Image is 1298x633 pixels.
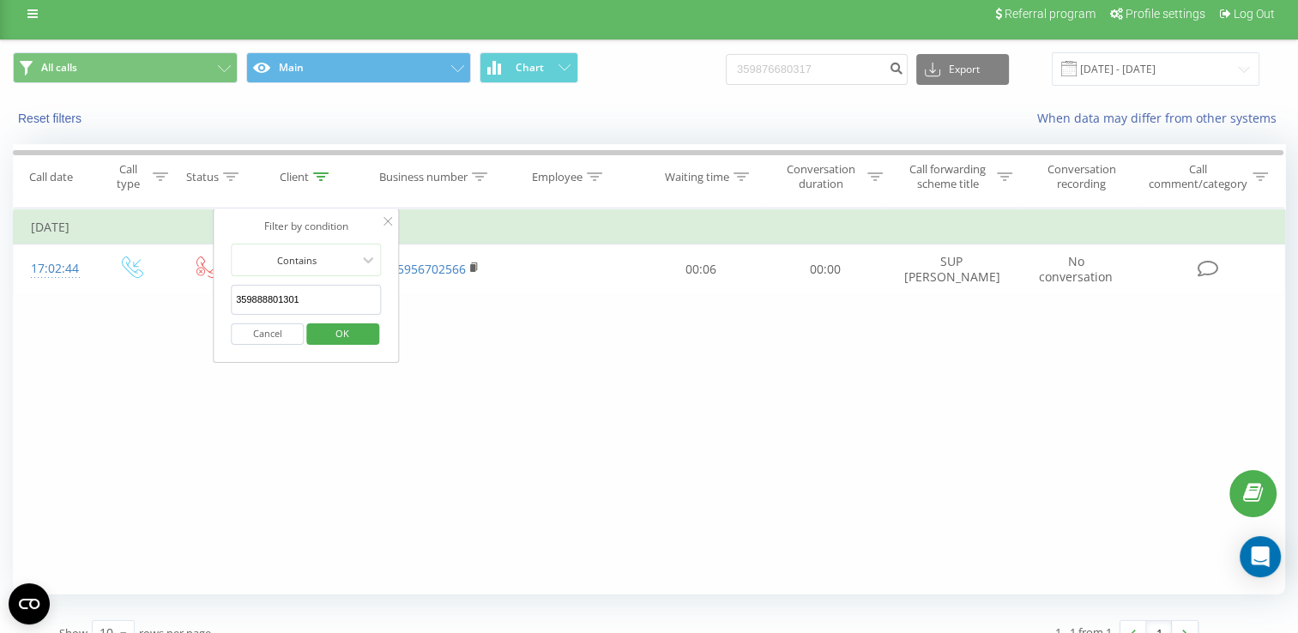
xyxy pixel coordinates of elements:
input: Enter value [231,285,382,315]
button: Export [916,54,1009,85]
span: Referral program [1005,7,1096,21]
a: When data may differ from other systems [1037,110,1285,126]
div: Conversation duration [778,162,863,191]
button: Reset filters [13,111,90,126]
button: Cancel [231,323,304,345]
div: Employee [532,170,583,184]
td: 00:06 [639,244,764,294]
button: OK [306,323,379,345]
div: Call forwarding scheme title [903,162,993,191]
div: Waiting time [665,170,729,184]
div: Business number [379,170,468,184]
button: All calls [13,52,238,83]
span: Profile settings [1126,7,1205,21]
div: Client [280,170,309,184]
span: All calls [41,61,77,75]
div: Open Intercom Messenger [1240,536,1281,577]
button: Main [246,52,471,83]
td: [DATE] [14,210,1285,244]
span: OK [318,320,366,347]
div: Call comment/category [1148,162,1248,191]
a: 35956702566 [390,261,466,277]
td: SUP [PERSON_NAME] [887,244,1016,294]
span: No conversation [1039,253,1113,285]
div: Filter by condition [231,218,382,235]
input: Search by number [726,54,908,85]
div: Conversation recording [1032,162,1132,191]
td: 00:00 [763,244,887,294]
button: Open CMP widget [9,583,50,624]
div: Call type [108,162,148,191]
button: Chart [480,52,578,83]
div: 17:02:44 [31,252,75,286]
div: Status [186,170,219,184]
div: Call date [29,170,73,184]
span: Log Out [1234,7,1275,21]
span: Chart [516,62,544,74]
